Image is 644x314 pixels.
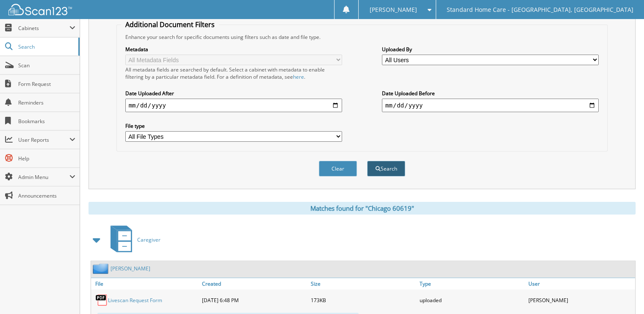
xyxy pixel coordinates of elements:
[137,236,160,243] span: Caregiver
[382,90,599,97] label: Date Uploaded Before
[125,46,342,53] label: Metadata
[367,161,405,176] button: Search
[417,278,526,289] a: Type
[18,62,75,69] span: Scan
[18,136,69,143] span: User Reports
[526,278,635,289] a: User
[18,118,75,125] span: Bookmarks
[125,99,342,112] input: start
[382,99,599,112] input: end
[447,7,633,12] span: Standard Home Care - [GEOGRAPHIC_DATA], [GEOGRAPHIC_DATA]
[18,80,75,88] span: Form Request
[105,223,160,256] a: Caregiver
[200,292,309,308] div: [DATE] 6:48 PM
[417,292,526,308] div: uploaded
[125,122,342,129] label: File type
[125,66,342,80] div: All metadata fields are searched by default. Select a cabinet with metadata to enable filtering b...
[200,278,309,289] a: Created
[18,25,69,32] span: Cabinets
[8,4,72,15] img: scan123-logo-white.svg
[309,278,417,289] a: Size
[309,292,417,308] div: 173KB
[369,7,417,12] span: [PERSON_NAME]
[125,90,342,97] label: Date Uploaded After
[108,297,162,304] a: Livescan Request Form
[111,265,150,272] a: [PERSON_NAME]
[95,294,108,306] img: PDF.png
[382,46,599,53] label: Uploaded By
[93,263,111,274] img: folder2.png
[293,73,304,80] a: here
[18,43,74,50] span: Search
[88,202,636,215] div: Matches found for "Chicago 60619"
[18,174,69,181] span: Admin Menu
[121,33,603,41] div: Enhance your search for specific documents using filters such as date and file type.
[526,292,635,308] div: [PERSON_NAME]
[18,192,75,199] span: Announcements
[121,20,219,29] legend: Additional Document Filters
[602,273,644,314] iframe: Chat Widget
[18,99,75,106] span: Reminders
[18,155,75,162] span: Help
[319,161,357,176] button: Clear
[91,278,200,289] a: File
